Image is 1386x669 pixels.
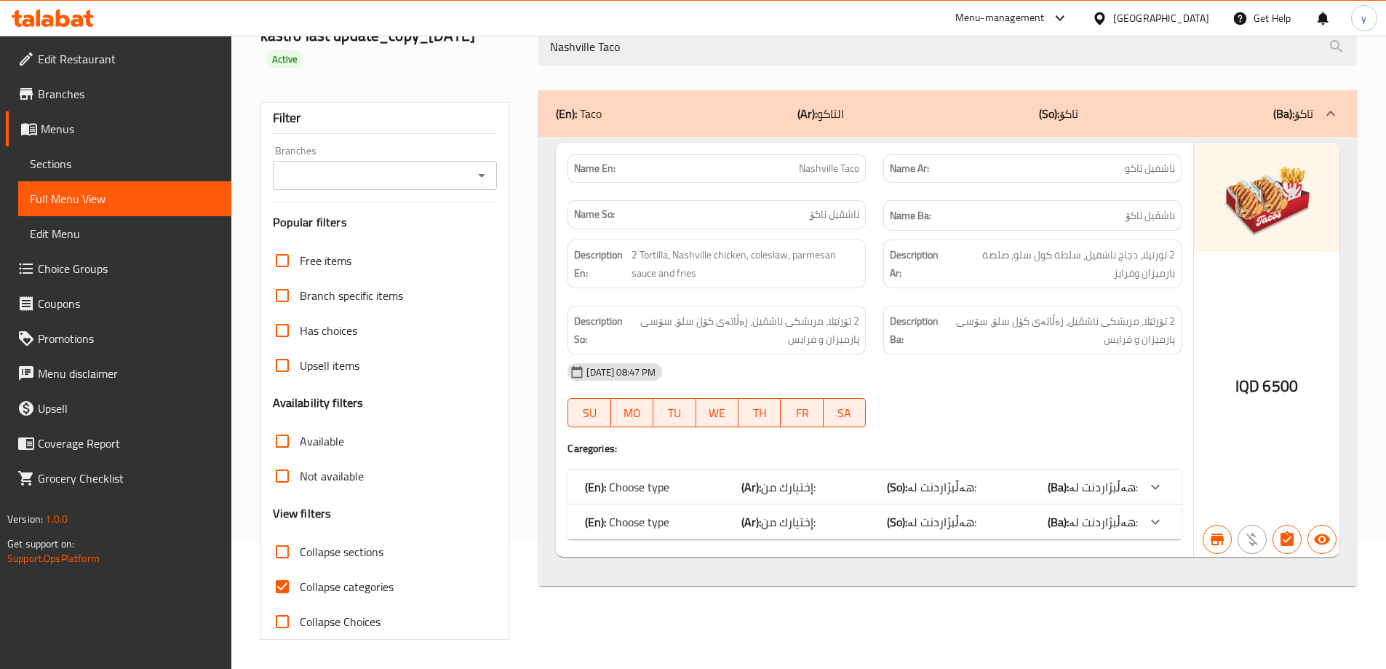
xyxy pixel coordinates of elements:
span: Edit Restaurant [38,50,220,68]
span: 2 Tortilla, Nashville chicken, coleslaw, parmesan sauce and fries [632,246,859,282]
a: Branches [6,76,231,111]
strong: Name Ar: [890,161,929,176]
div: (En): Choose type(Ar):إختيارك من:(So):هەڵبژاردنت لە:(Ba):هەڵبژاردنت لە: [567,470,1182,504]
span: إختيارك من: [761,476,816,498]
p: Choose type [585,478,669,496]
span: 2 تۆرتێلا، مریشکی ناشڤیل، زەڵاتەی کۆل سلۆ، سۆسی پارمیزان و فرایس [628,312,859,348]
b: (Ba): [1048,476,1069,498]
b: (Ar): [741,511,761,533]
b: (Ar): [797,103,817,124]
span: Upsell items [300,357,359,374]
span: هەڵبژاردنت لە: [907,476,976,498]
a: Support.OpsPlatform [7,549,100,568]
span: WE [702,403,733,424]
span: Promotions [38,330,220,347]
button: Purchased item [1238,525,1267,554]
span: y [1361,10,1366,26]
div: Filter [273,103,498,134]
a: Choice Groups [6,251,231,286]
input: search [538,28,1357,66]
a: Menus [6,111,231,146]
span: Version: [7,510,43,529]
span: Branches [38,85,220,103]
span: Sections [30,155,220,173]
span: Upsell [38,400,220,417]
a: Menu disclaimer [6,356,231,391]
a: Edit Menu [18,216,231,251]
p: تاکۆ [1273,105,1313,122]
a: Upsell [6,391,231,426]
div: Menu-management [955,9,1045,27]
strong: Description So: [574,312,625,348]
span: Collapse categories [300,578,394,595]
span: 6500 [1262,372,1298,400]
div: Active [266,50,304,68]
button: SU [567,398,610,427]
span: ناشفيل تاكو [1125,161,1175,176]
span: ناشڤیل تاکۆ [810,207,859,222]
span: SA [829,403,860,424]
b: (Ar): [741,476,761,498]
h2: kastro last update_copy_[DATE] [260,25,522,68]
span: FR [786,403,817,424]
a: Full Menu View [18,181,231,216]
button: MO [611,398,653,427]
strong: Description Ar: [890,246,945,282]
p: Choose type [585,513,669,531]
button: TH [738,398,781,427]
span: Active [266,52,304,66]
span: هەڵبژاردنت لە: [1069,511,1138,533]
button: Has choices [1273,525,1302,554]
span: [DATE] 08:47 PM [581,365,661,379]
div: (En): Taco(Ar):التاكو(So):تاکۆ(Ba):تاکۆ [538,137,1357,586]
span: 2 تورتيلا، دجاج ناشفيل، سلطة كول سلو، صلصة بارميزان وفرايز [948,246,1175,282]
span: Branch specific items [300,287,403,304]
strong: Name Ba: [890,207,931,225]
strong: Name En: [574,161,616,176]
span: Edit Menu [30,225,220,242]
b: (En): [585,511,606,533]
span: Full Menu View [30,190,220,207]
div: [GEOGRAPHIC_DATA] [1113,10,1209,26]
button: Available [1307,525,1337,554]
p: تاکۆ [1039,105,1078,122]
h3: View filters [273,505,332,522]
button: FR [781,398,823,427]
b: (So): [1039,103,1059,124]
span: SU [574,403,605,424]
button: TU [653,398,696,427]
a: Grocery Checklist [6,461,231,496]
span: Collapse Choices [300,613,381,630]
span: Not available [300,467,364,485]
b: (So): [887,476,907,498]
strong: Name So: [574,207,615,222]
span: Grocery Checklist [38,470,220,487]
span: Nashville Taco [799,161,859,176]
button: Branch specific item [1203,525,1232,554]
p: Taco [556,105,602,122]
span: Choice Groups [38,260,220,277]
b: (So): [887,511,907,533]
span: Menus [41,120,220,138]
b: (En): [556,103,577,124]
span: IQD [1235,372,1259,400]
span: إختيارك من: [761,511,816,533]
button: SA [824,398,866,427]
b: (En): [585,476,606,498]
a: Coverage Report [6,426,231,461]
span: Get support on: [7,534,74,553]
a: Promotions [6,321,231,356]
h4: Caregories: [567,441,1182,456]
a: Coupons [6,286,231,321]
span: MO [617,403,648,424]
p: التاكو [797,105,844,122]
span: TU [659,403,690,424]
button: WE [696,398,738,427]
a: Edit Restaurant [6,41,231,76]
h3: Availability filters [273,395,364,411]
span: TH [744,403,775,424]
span: هەڵبژاردنت لە: [1069,476,1138,498]
span: Coverage Report [38,435,220,452]
img: mmw_638653653939868165 [1194,143,1339,252]
span: 2 تۆرتێلا، مریشکی ناشڤیل، زەڵاتەی کۆل سلۆ، سۆسی پارمیزان و فرایس [944,312,1175,348]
